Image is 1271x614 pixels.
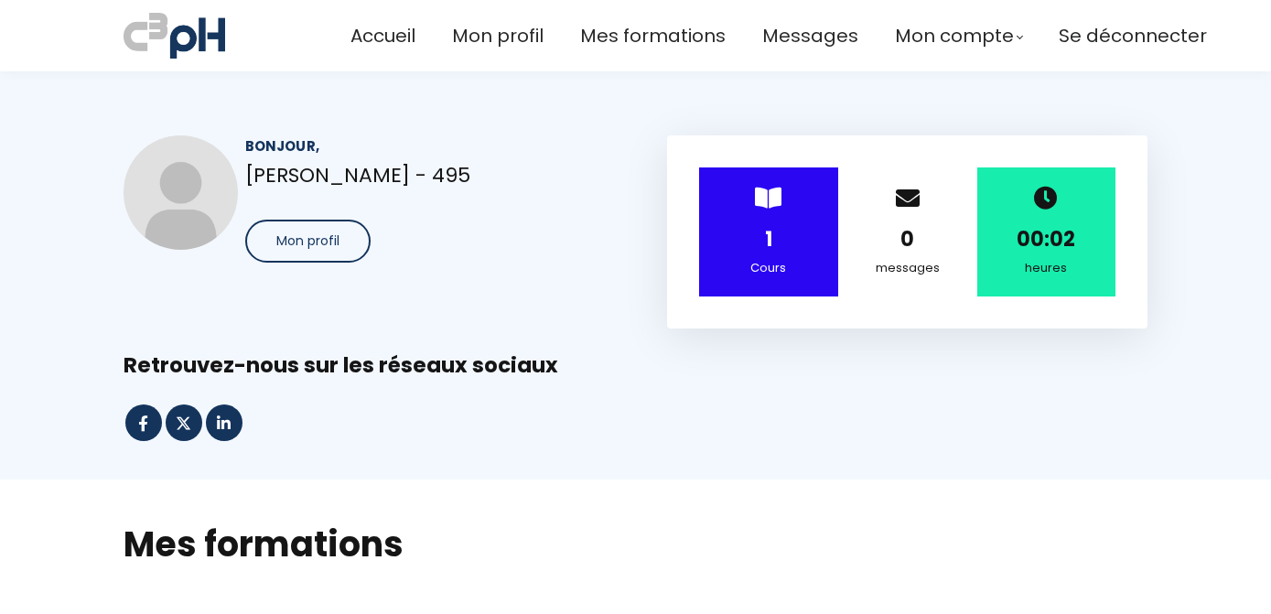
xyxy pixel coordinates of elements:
a: Mon profil [452,21,544,51]
span: Mon compte [895,21,1014,51]
span: Mon profil [276,232,339,251]
div: Cours [722,258,815,278]
a: Messages [762,21,858,51]
h2: Mes formations [124,521,1148,567]
img: 67e15c3e111141680705ae37.jpg [124,135,238,250]
div: messages [861,258,954,278]
strong: 0 [900,225,914,253]
img: a70bc7685e0efc0bd0b04b3506828469.jpeg [124,9,225,62]
a: Accueil [350,21,415,51]
button: Mon profil [245,220,371,263]
strong: 1 [765,225,772,253]
a: Se déconnecter [1059,21,1207,51]
strong: 00:02 [1017,225,1075,253]
div: Bonjour, [245,135,604,156]
div: heures [1000,258,1093,278]
p: [PERSON_NAME] - 495 [245,159,604,191]
div: Retrouvez-nous sur les réseaux sociaux [124,351,1148,380]
a: Mes formations [580,21,726,51]
div: > [699,167,838,296]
